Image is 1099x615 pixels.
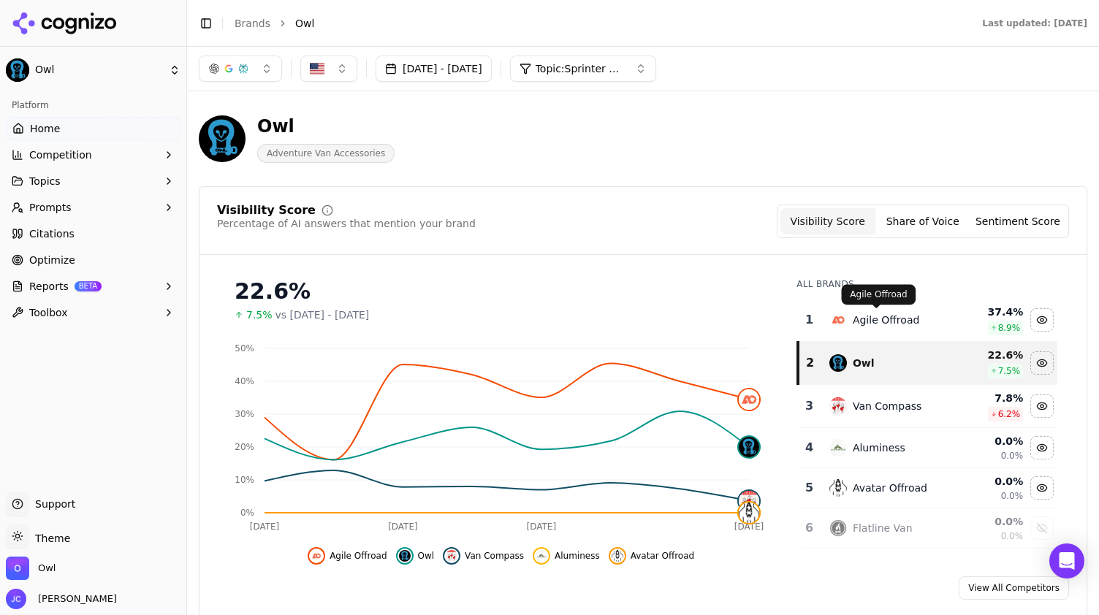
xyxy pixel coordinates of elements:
[853,313,919,327] div: Agile Offroad
[798,428,1057,468] tr: 4aluminessAluminess0.0%0.0%Hide aluminess data
[734,522,764,532] tspan: [DATE]
[235,18,270,29] a: Brands
[853,521,913,535] div: Flatline Van
[6,93,180,117] div: Platform
[829,439,847,457] img: aluminess
[527,522,557,532] tspan: [DATE]
[295,16,314,31] span: Owl
[6,589,117,609] button: Open user button
[555,550,600,562] span: Aluminess
[998,322,1021,334] span: 8.9 %
[250,522,280,532] tspan: [DATE]
[6,301,180,324] button: Toolbox
[446,550,457,562] img: van compass
[6,275,180,298] button: ReportsBETA
[275,307,370,322] span: vs [DATE] - [DATE]
[75,281,102,291] span: BETA
[6,222,180,245] a: Citations
[235,442,254,452] tspan: 20%
[804,311,815,329] div: 1
[6,557,29,580] img: Owl
[829,397,847,415] img: van compass
[1001,450,1024,462] span: 0.0%
[957,305,1023,319] div: 37.4 %
[6,589,26,609] img: Jeff Clemishaw
[418,550,435,562] span: Owl
[798,299,1057,342] tr: 1agile offroadAgile Offroad37.4%8.9%Hide agile offroad data
[29,532,70,544] span: Theme
[970,208,1065,234] button: Sentiment Score
[609,547,694,565] button: Hide avatar offroad data
[853,440,905,455] div: Aluminess
[29,279,69,294] span: Reports
[957,514,1023,529] div: 0.0 %
[32,592,117,606] span: [PERSON_NAME]
[217,216,476,231] div: Percentage of AI answers that mention your brand
[199,115,246,162] img: Owl
[798,342,1057,385] tr: 2owlOwl22.6%7.5%Hide owl data
[1030,308,1054,332] button: Hide agile offroad data
[29,497,75,511] span: Support
[235,376,254,386] tspan: 40%
[6,143,180,167] button: Competition
[798,385,1057,428] tr: 3van compassVan Compass7.8%6.2%Hide van compass data
[235,278,767,305] div: 22.6%
[957,391,1023,405] div: 7.8 %
[246,307,273,322] span: 7.5%
[235,475,254,485] tspan: 10%
[829,519,847,537] img: flatline van
[6,248,180,272] a: Optimize
[798,468,1057,508] tr: 5avatar offroadAvatar Offroad0.0%0.0%Hide avatar offroad data
[217,205,316,216] div: Visibility Score
[998,408,1021,420] span: 6.2 %
[804,519,815,537] div: 6
[998,365,1021,377] span: 7.5 %
[853,399,921,413] div: Van Compass
[1001,530,1024,542] span: 0.0%
[376,56,492,82] button: [DATE] - [DATE]
[612,550,623,562] img: avatar offroad
[875,208,970,234] button: Share of Voice
[257,115,395,138] div: Owl
[780,208,875,234] button: Visibility Score
[804,479,815,497] div: 5
[399,550,411,562] img: owl
[796,278,1057,290] div: All Brands
[804,439,815,457] div: 4
[533,547,600,565] button: Hide aluminess data
[536,61,623,76] span: Topic: Sprinter Wheels
[957,348,1023,362] div: 22.6 %
[29,305,68,320] span: Toolbox
[796,299,1057,549] div: Data table
[235,16,953,31] nav: breadcrumb
[850,289,907,300] p: Agile Offroad
[29,174,61,188] span: Topics
[29,148,92,162] span: Competition
[853,356,875,370] div: Owl
[739,503,759,523] img: avatar offroad
[443,547,524,565] button: Hide van compass data
[257,144,395,163] span: Adventure Van Accessories
[6,557,56,580] button: Open organization switcher
[1030,476,1054,500] button: Hide avatar offroad data
[959,576,1069,600] a: View All Competitors
[29,200,72,215] span: Prompts
[6,196,180,219] button: Prompts
[536,550,547,562] img: aluminess
[465,550,524,562] span: Van Compass
[798,508,1057,549] tr: 6flatline vanFlatline Van0.0%0.0%Show flatline van data
[739,437,759,457] img: owl
[829,479,847,497] img: avatar offroad
[829,311,847,329] img: agile offroad
[804,397,815,415] div: 3
[6,169,180,193] button: Topics
[631,550,694,562] span: Avatar Offroad
[388,522,418,532] tspan: [DATE]
[739,389,759,410] img: agile offroad
[739,491,759,511] img: van compass
[308,547,387,565] button: Hide agile offroad data
[853,481,927,495] div: Avatar Offroad
[29,226,75,241] span: Citations
[982,18,1087,29] div: Last updated: [DATE]
[396,547,435,565] button: Hide owl data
